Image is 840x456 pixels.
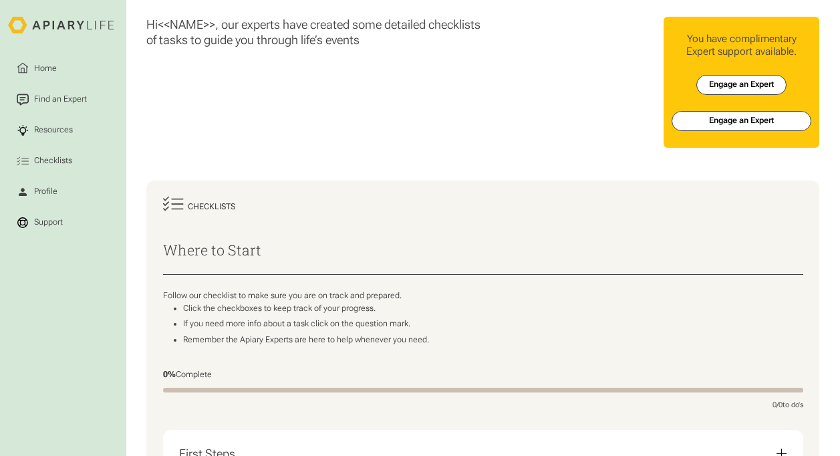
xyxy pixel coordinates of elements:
a: Resources [8,116,118,144]
li: Remember the Apiary Experts are here to help whenever you need. [183,335,803,345]
span: 0% [163,370,176,379]
span: 0 [773,401,777,409]
div: You have complimentary Expert support available. [672,33,811,58]
a: Engage an Expert [696,75,787,95]
a: Support [8,208,118,237]
div: Profile [32,186,59,198]
li: Click the checkboxes to keep track of your progress. [183,304,803,314]
div: Support [32,217,65,229]
div: Hi , our experts have created some detailed checklists of tasks to guide you through life’s events [146,17,480,47]
div: Engage an Expert [709,116,774,126]
div: Complete [163,370,803,380]
a: Find an Expert [8,85,118,114]
div: / to do's [773,401,803,409]
div: Find an Expert [32,94,89,106]
li: If you need more info about a task click on the question mark. [183,319,803,329]
button: Engage an Expert [672,111,811,131]
div: Home [32,62,59,74]
div: Checklists [32,155,74,167]
div: Resources [32,124,75,136]
a: Profile [8,177,118,206]
a: Checklists [8,146,118,175]
h2: Where to Start [163,242,803,258]
a: Home [8,54,118,83]
span: <<NAME>> [158,17,215,31]
div: Checklists [188,202,235,212]
p: Follow our checklist to make sure you are on track and prepared. [163,291,803,301]
span: 0 [779,401,783,409]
